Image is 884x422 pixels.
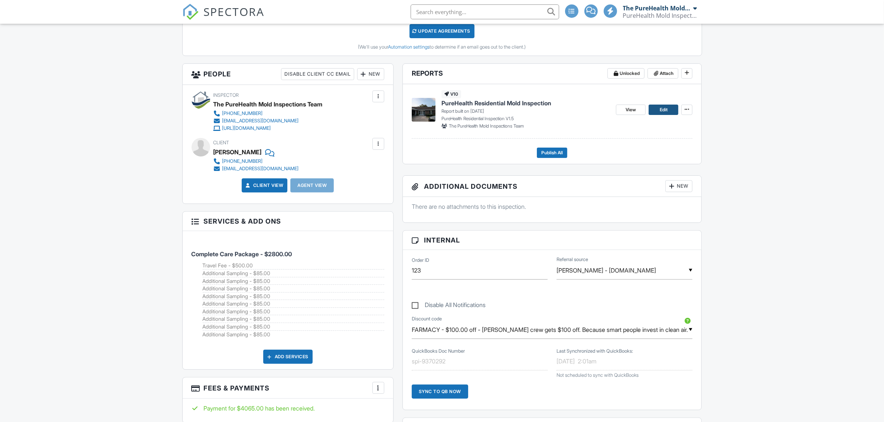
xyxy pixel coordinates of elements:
label: Order ID [412,257,429,264]
input: Search everything... [411,4,559,19]
li: Service: Complete Care Package [192,237,384,344]
h3: Additional Documents [403,176,702,197]
label: Disable All Notifications [412,301,486,311]
label: Last Synchronized with QuickBooks: [557,348,633,355]
a: [PHONE_NUMBER] [213,110,317,117]
p: There are no attachments to this inspection. [412,202,693,211]
li: Add on: Additional Sampling [203,315,384,323]
a: SPECTORA [182,10,265,26]
label: QuickBooks Doc Number [412,348,465,355]
span: Complete Care Package - $2800.00 [192,250,292,258]
span: Inspector [213,92,239,98]
div: [EMAIL_ADDRESS][DOMAIN_NAME] [222,166,299,172]
div: The PureHealth Mold Inspections Team [623,4,692,12]
span: Client [213,140,229,145]
label: Referral source [557,256,588,263]
img: The Best Home Inspection Software - Spectora [182,4,199,20]
li: Add on: Additional Sampling [203,308,384,316]
div: [PHONE_NUMBER] [222,158,263,164]
h3: Fees & Payments [183,378,393,399]
a: [EMAIL_ADDRESS][DOMAIN_NAME] [213,165,299,172]
li: Add on: Additional Sampling [203,331,384,338]
div: [EMAIL_ADDRESS][DOMAIN_NAME] [222,118,299,124]
h3: People [183,64,393,85]
h3: Internal [403,231,702,250]
div: [PERSON_NAME] [213,146,262,158]
div: Sync to QB Now [412,385,468,399]
li: Add on: Additional Sampling [203,293,384,300]
span: Not scheduled to sync with QuickBooks [557,372,639,378]
div: This inspection's fee was changed at 12:00PM on 9/17. Would you like to update your agreement(s) ... [183,4,702,56]
div: Payment for $4065.00 has been received. [192,404,384,412]
h3: Services & Add ons [183,212,393,231]
a: [PHONE_NUMBER] [213,158,299,165]
a: Client View [244,182,284,189]
label: Discount code [412,316,442,322]
div: Add Services [263,350,313,364]
a: [URL][DOMAIN_NAME] [213,125,317,132]
div: New [665,180,692,192]
li: Add on: Additional Sampling [203,270,384,277]
div: Update Agreements [410,24,474,38]
a: [EMAIL_ADDRESS][DOMAIN_NAME] [213,117,317,125]
li: Add on: Travel Fee [203,262,384,270]
div: The PureHealth Mold Inspections Team [213,99,323,110]
li: Add on: Additional Sampling [203,277,384,285]
div: PureHealth Mold Inspections [623,12,697,19]
a: Automation settings [388,44,430,50]
div: Disable Client CC Email [281,68,354,80]
div: (We'll use your to determine if an email goes out to the client.) [188,44,696,50]
div: [PHONE_NUMBER] [222,111,263,116]
li: Add on: Additional Sampling [203,323,384,331]
div: [URL][DOMAIN_NAME] [222,125,271,131]
li: Add on: Additional Sampling [203,285,384,293]
span: SPECTORA [204,4,265,19]
div: New [357,68,384,80]
li: Add on: Additional Sampling [203,300,384,308]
